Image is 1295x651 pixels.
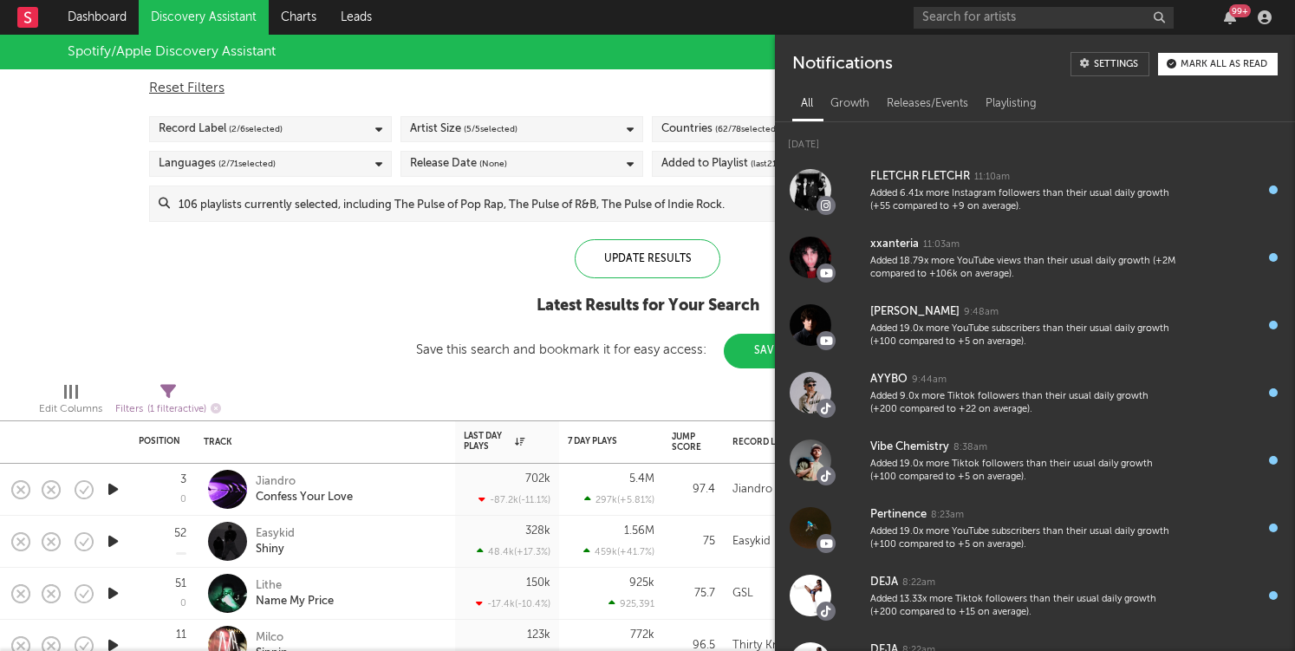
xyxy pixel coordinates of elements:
[477,546,550,557] div: 48.4k ( +17.3 % )
[870,505,927,525] div: Pertinence
[870,322,1175,349] div: Added 19.0x more YouTube subscribers than their usual daily growth (+100 compared to +5 on average).
[39,377,102,427] div: Edit Columns
[1094,60,1138,69] div: Settings
[416,296,880,316] div: Latest Results for Your Search
[568,436,628,446] div: 7 Day Plays
[478,494,550,505] div: -87.2k ( -11.1 % )
[732,437,836,447] div: Record Label
[870,166,970,187] div: FLETCHR FLETCHR
[1070,52,1149,76] a: Settings
[931,509,964,522] div: 8:23am
[256,474,353,490] div: Jiandro
[964,306,999,319] div: 9:48am
[575,239,720,278] div: Update Results
[170,186,1145,221] input: 106 playlists currently selected, including The Pulse of Pop Rap, The Pulse of R&B, The Pulse of ...
[256,474,353,505] a: JiandroConfess Your Love
[870,437,949,458] div: Vibe Chemistry
[775,156,1295,224] a: FLETCHR FLETCHR11:10amAdded 6.41x more Instagram followers than their usual daily growth (+55 com...
[870,525,1175,552] div: Added 19.0x more YouTube subscribers than their usual daily growth (+100 compared to +5 on average).
[256,526,295,542] div: Easykid
[175,578,186,589] div: 51
[792,52,892,76] div: Notifications
[775,122,1295,156] div: [DATE]
[870,369,908,390] div: AYYBO
[218,153,276,174] span: ( 2 / 71 selected)
[672,479,715,500] div: 97.4
[878,89,977,119] div: Releases/Events
[672,583,715,604] div: 75.7
[464,119,517,140] span: ( 5 / 5 selected)
[629,577,654,589] div: 925k
[775,494,1295,562] a: Pertinence8:23amAdded 19.0x more YouTube subscribers than their usual daily growth (+100 compared...
[775,426,1295,494] a: Vibe Chemistry8:38amAdded 19.0x more Tiktok followers than their usual daily growth (+100 compare...
[630,629,654,641] div: 772k
[775,359,1295,426] a: AYYBO9:44amAdded 9.0x more Tiktok followers than their usual daily growth (+200 compared to +22 o...
[410,153,507,174] div: Release Date
[775,224,1295,291] a: xxanteria11:03amAdded 18.79x more YouTube views than their usual daily growth (+2M compared to +1...
[159,119,283,140] div: Record Label
[902,576,935,589] div: 8:22am
[416,343,880,356] div: Save this search and bookmark it for easy access:
[525,525,550,537] div: 328k
[527,629,550,641] div: 123k
[583,546,654,557] div: 459k ( +41.7 % )
[204,437,438,447] div: Track
[870,234,919,255] div: xxanteria
[870,390,1175,417] div: Added 9.0x more Tiktok followers than their usual daily growth (+200 compared to +22 on average).
[115,377,221,427] div: Filters(1 filter active)
[715,119,778,140] span: ( 62 / 78 selected)
[1158,53,1278,75] button: Mark all as read
[39,399,102,420] div: Edit Columns
[68,42,276,62] div: Spotify/Apple Discovery Assistant
[1181,60,1267,69] div: Mark all as read
[672,531,715,552] div: 75
[147,405,206,414] span: ( 1 filter active)
[974,171,1010,184] div: 11:10am
[661,119,778,140] div: Countries
[775,291,1295,359] a: [PERSON_NAME]9:48amAdded 19.0x more YouTube subscribers than their usual daily growth (+100 compa...
[256,490,353,505] div: Confess Your Love
[914,7,1174,29] input: Search for artists
[672,432,701,452] div: Jump Score
[180,599,186,609] div: 0
[732,531,771,552] div: Easykid
[624,525,654,537] div: 1.56M
[1224,10,1236,24] button: 99+
[256,526,295,557] a: EasykidShiny
[526,577,550,589] div: 150k
[256,578,334,609] a: LitheName My Price
[139,436,180,446] div: Position
[608,598,654,609] div: 925,391
[870,458,1175,485] div: Added 19.0x more Tiktok followers than their usual daily growth (+100 compared to +5 on average).
[174,528,186,539] div: 52
[822,89,878,119] div: Growth
[870,593,1175,620] div: Added 13.33x more Tiktok followers than their usual daily growth (+200 compared to +15 on average).
[176,629,186,641] div: 11
[256,630,288,646] div: Milco
[180,474,186,485] div: 3
[870,255,1175,282] div: Added 18.79x more YouTube views than their usual daily growth (+2M compared to +106k on average).
[479,153,507,174] span: (None)
[476,598,550,609] div: -17.4k ( -10.4 % )
[977,89,1045,119] div: Playlisting
[870,302,960,322] div: [PERSON_NAME]
[870,187,1175,214] div: Added 6.41x more Instagram followers than their usual daily growth (+55 compared to +9 on average).
[229,119,283,140] span: ( 2 / 6 selected)
[912,374,947,387] div: 9:44am
[775,562,1295,629] a: DEJA8:22amAdded 13.33x more Tiktok followers than their usual daily growth (+200 compared to +15 ...
[464,431,524,452] div: Last Day Plays
[256,542,295,557] div: Shiny
[149,78,1146,99] div: Reset Filters
[629,473,654,485] div: 5.4M
[256,578,334,594] div: Lithe
[159,153,276,174] div: Languages
[256,594,334,609] div: Name My Price
[525,473,550,485] div: 702k
[584,494,654,505] div: 297k ( +5.81 % )
[923,238,960,251] div: 11:03am
[661,153,784,174] div: Added to Playlist
[792,89,822,119] div: All
[410,119,517,140] div: Artist Size
[732,583,753,604] div: GSL
[1229,4,1251,17] div: 99 +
